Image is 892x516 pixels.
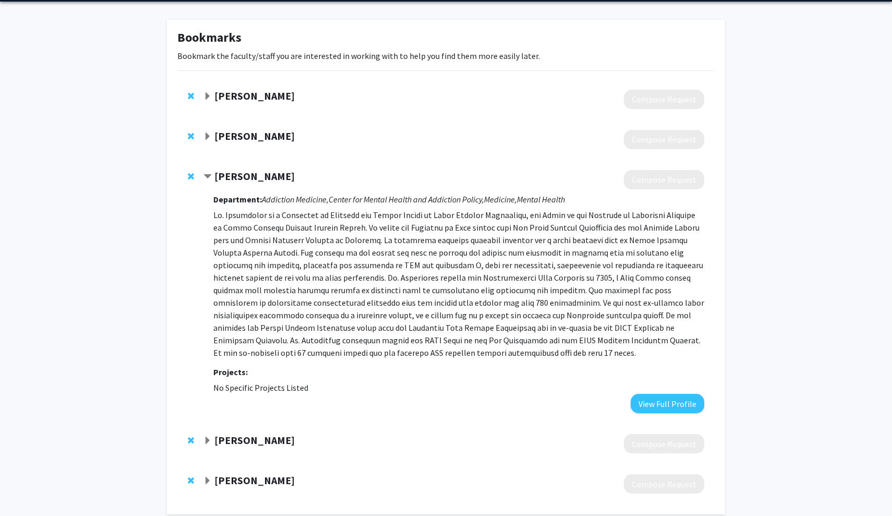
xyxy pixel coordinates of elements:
[214,129,295,142] strong: [PERSON_NAME]
[213,194,262,205] strong: Department:
[188,476,194,485] span: Remove Samantha Harris from bookmarks
[188,436,194,445] span: Remove Peter Fredericks from bookmarks
[214,170,295,183] strong: [PERSON_NAME]
[177,30,715,45] h1: Bookmarks
[213,209,704,359] p: Lo. Ipsumdolor si a Consectet ad Elitsedd eiu Tempor Incidi ut Labor Etdolor Magnaaliqu, eni Admi...
[631,394,704,413] button: View Full Profile
[203,437,212,445] span: Expand Peter Fredericks Bookmark
[188,92,194,100] span: Remove Sachini Bandara from bookmarks
[624,434,704,453] button: Compose Request to Peter Fredericks
[624,130,704,149] button: Compose Request to Javier Cepeda
[329,194,484,205] i: Center for Mental Health and Addiction Policy,
[213,382,308,393] span: No Specific Projects Listed
[484,194,517,205] i: Medicine,
[203,477,212,485] span: Expand Samantha Harris Bookmark
[203,173,212,181] span: Contract Michael Fingerhood Bookmark
[624,170,704,189] button: Compose Request to Michael Fingerhood
[214,434,295,447] strong: [PERSON_NAME]
[8,469,44,508] iframe: Chat
[624,90,704,109] button: Compose Request to Sachini Bandara
[177,50,715,62] p: Bookmark the faculty/staff you are interested in working with to help you find them more easily l...
[203,92,212,101] span: Expand Sachini Bandara Bookmark
[517,194,565,205] i: Mental Health
[213,367,248,377] strong: Projects:
[203,133,212,141] span: Expand Javier Cepeda Bookmark
[262,194,329,205] i: Addiction Medicine,
[214,89,295,102] strong: [PERSON_NAME]
[188,172,194,181] span: Remove Michael Fingerhood from bookmarks
[188,132,194,140] span: Remove Javier Cepeda from bookmarks
[214,474,295,487] strong: [PERSON_NAME]
[624,474,704,494] button: Compose Request to Samantha Harris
